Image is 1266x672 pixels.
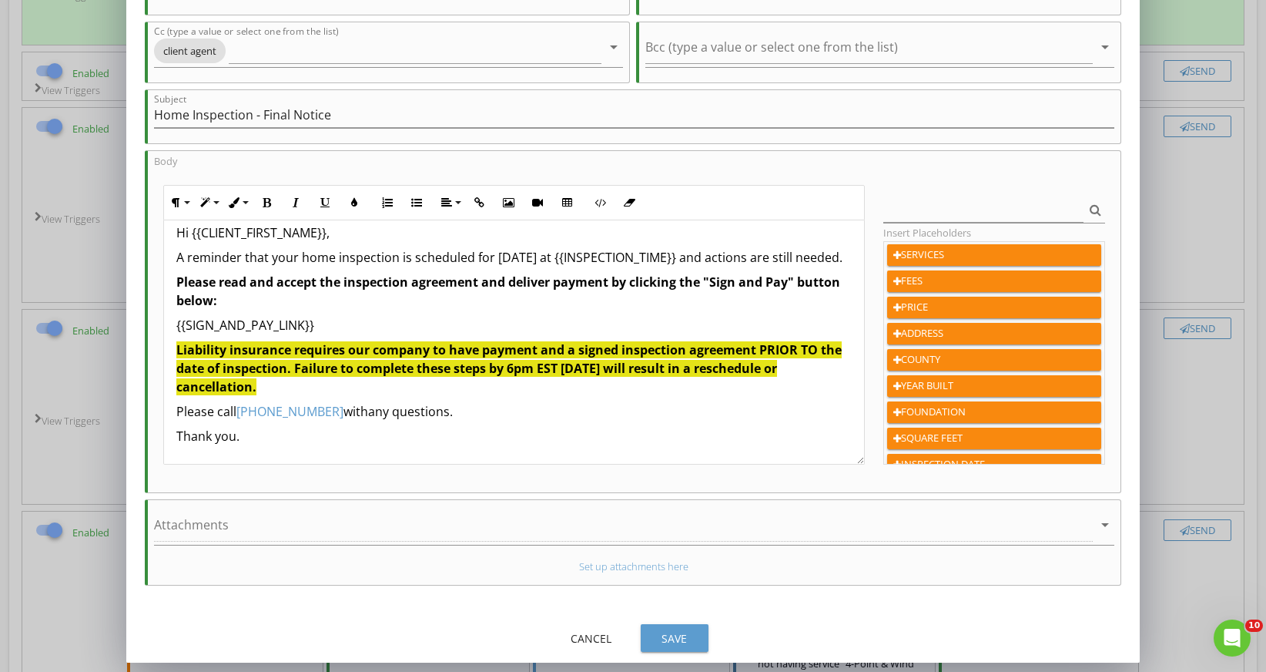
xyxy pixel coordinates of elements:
[887,323,1101,344] button: ADDRESS
[552,188,581,217] button: Insert Table
[893,405,1095,420] div: FOUNDATION
[558,624,625,652] button: Cancel
[1245,620,1263,632] span: 10
[176,403,236,420] span: Please call
[887,375,1101,397] button: YEAR BUILT
[343,403,368,420] span: with
[176,248,852,267] p: A reminder that your home inspection is scheduled for [DATE] at {{INSPECTION_TIME}} and actions a...
[464,188,494,217] button: Insert Link (⌘K)
[402,188,431,217] button: Unordered List
[893,378,1095,394] div: YEAR BUILT
[1096,516,1114,534] i: arrow_drop_down
[893,431,1095,446] div: SQUARE FEET
[523,188,552,217] button: Insert Video
[887,244,1101,266] button: SERVICES
[223,188,252,217] button: Inline Style
[176,427,852,445] p: Thank you.
[883,226,971,240] label: Insert Placeholders
[310,188,340,217] button: Underline (⌘U)
[494,188,523,217] button: Insert Image (⌘P)
[1214,620,1251,657] iframe: Intercom live chat
[653,630,696,647] div: Save
[641,624,708,652] button: Save
[176,341,842,395] span: Liability insurance requires our company to have payment and a signed inspection agreement PRIOR ...
[154,154,177,168] label: Body
[893,274,1095,289] div: FEES
[887,270,1101,292] button: FEES
[570,630,613,647] div: Cancel
[893,326,1095,341] div: ADDRESS
[252,188,281,217] button: Bold (⌘B)
[893,247,1095,263] div: SERVICES
[893,352,1095,368] div: COUNTY
[893,300,1095,315] div: PRICE
[585,188,615,217] button: Code View
[615,188,644,217] button: Clear Formatting
[154,39,226,63] span: client agent
[281,188,310,217] button: Italic (⌘I)
[645,39,1093,64] input: Bcc (type a value or select one from the list)
[887,402,1101,423] button: FOUNDATION
[373,188,402,217] button: Ordered List
[193,188,223,217] button: Paragraph Style
[229,39,601,64] input: Cc (type a value or select one from the list)
[887,349,1101,371] button: COUNTY
[579,559,688,573] a: Set up attachments here
[176,402,852,421] p: any questions.
[236,403,343,420] a: [PHONE_NUMBER]
[887,454,1101,475] button: INSPECTION DATE
[605,38,623,56] i: arrow_drop_down
[887,428,1101,449] button: SQUARE FEET
[893,457,1095,472] div: INSPECTION DATE
[176,316,852,334] p: {{SIGN_AND_PAY_LINK}}
[164,188,193,217] button: Paragraph Format
[887,297,1101,318] button: PRICE
[340,188,369,217] button: Colors
[435,188,464,217] button: Align
[176,274,840,309] strong: Please read and accept the inspection agreement and deliver payment by clicking the "Sign and Pay...
[176,223,852,242] p: Hi {{CLIENT_FIRST_NAME}},
[154,102,1114,128] input: Subject
[1096,38,1114,56] i: arrow_drop_down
